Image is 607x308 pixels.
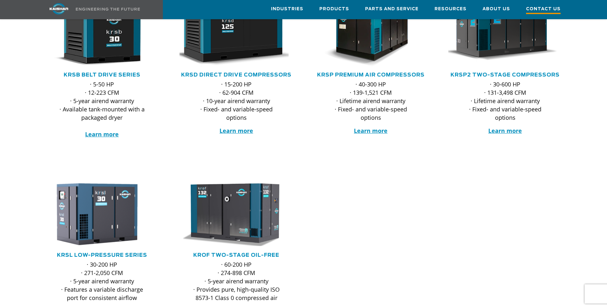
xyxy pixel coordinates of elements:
p: · 40-300 HP · 139-1,521 CFM · Lifetime airend warranty · Fixed- and variable-speed options [327,80,415,122]
a: KRSL Low-Pressure Series [57,253,147,258]
p: · 30-200 HP · 271-2,050 CFM · 5-year airend warranty · Features a variable discharge port for con... [58,260,146,302]
span: Parts and Service [365,5,419,13]
div: krsl30 [45,182,159,247]
span: Contact Us [526,5,561,14]
span: Resources [435,5,467,13]
a: Learn more [488,127,522,134]
p: · 15-200 HP · 62-904 CFM · 10-year airend warranty · Fixed- and variable-speed options [192,80,281,122]
span: Industries [271,5,303,13]
p: · 60-200 HP · 274-898 CFM · 5-year airend warranty · Provides pure, high-quality ISO 8573-1 Class... [192,260,281,302]
a: KRSD Direct Drive Compressors [181,72,292,77]
a: Industries [271,0,303,18]
img: kaishan logo [35,3,83,14]
a: Parts and Service [365,0,419,18]
img: krof132 [175,182,289,247]
p: · 5-50 HP · 12-223 CFM · 5-year airend warranty · Available tank-mounted with a packaged dryer [58,80,146,138]
p: · 30-600 HP · 131-3,498 CFM · Lifetime airend warranty · Fixed- and variable-speed options [461,80,549,122]
a: KRSP2 Two-Stage Compressors [451,72,560,77]
span: Products [319,5,349,13]
a: Products [319,0,349,18]
a: Learn more [354,127,387,134]
a: KRSP Premium Air Compressors [317,72,425,77]
a: Resources [435,0,467,18]
a: Learn more [85,130,119,138]
span: About Us [483,5,510,13]
div: krof132 [180,182,293,247]
a: KROF TWO-STAGE OIL-FREE [193,253,279,258]
img: Engineering the future [76,8,140,11]
img: krsl30 [40,182,154,247]
a: Contact Us [526,0,561,19]
a: Learn more [220,127,253,134]
a: About Us [483,0,510,18]
a: KRSB Belt Drive Series [64,72,140,77]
